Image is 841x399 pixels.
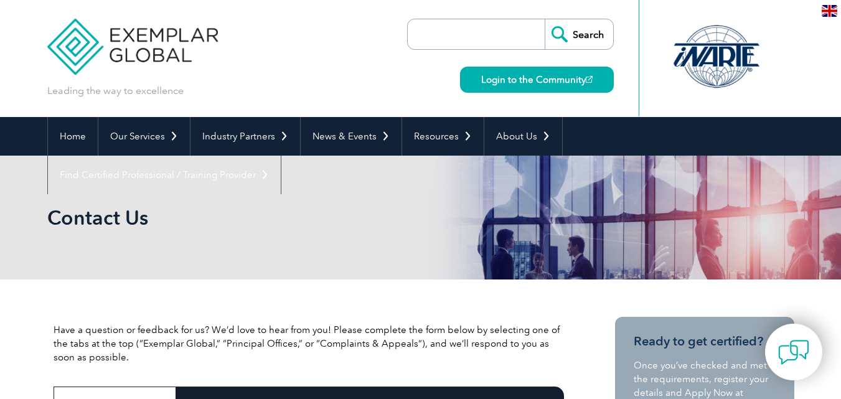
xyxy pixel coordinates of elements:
[402,117,484,156] a: Resources
[98,117,190,156] a: Our Services
[778,337,809,368] img: contact-chat.png
[54,323,564,364] p: Have a question or feedback for us? We’d love to hear from you! Please complete the form below by...
[301,117,402,156] a: News & Events
[484,117,562,156] a: About Us
[460,67,614,93] a: Login to the Community
[47,205,525,230] h1: Contact Us
[586,76,593,83] img: open_square.png
[822,5,837,17] img: en
[48,156,281,194] a: Find Certified Professional / Training Provider
[634,334,776,349] h3: Ready to get certified?
[545,19,613,49] input: Search
[190,117,300,156] a: Industry Partners
[48,117,98,156] a: Home
[47,84,184,98] p: Leading the way to excellence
